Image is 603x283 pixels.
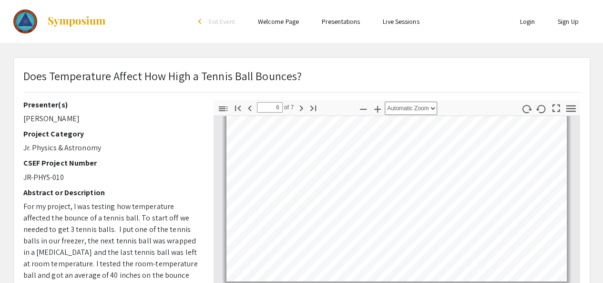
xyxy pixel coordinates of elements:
button: Rotate Counterclockwise [533,102,549,115]
img: The 2023 Colorado Science & Engineering Fair [13,10,38,33]
p: JR-PHYS-010 [23,172,199,183]
button: Switch to Presentation Mode [548,100,564,114]
span: Exit Event [209,17,235,26]
p: [PERSON_NAME] [23,113,199,125]
button: Zoom Out [355,102,371,115]
button: Tools [562,102,579,115]
a: Presentations [322,17,360,26]
p: Jr. Physics & Astronomy [23,142,199,154]
button: Go to First Page [230,101,246,115]
button: Previous Page [242,101,258,115]
h2: Project Category [23,129,199,138]
button: Go to Last Page [305,101,321,115]
button: Rotate Clockwise [518,102,534,115]
select: Zoom [385,102,437,115]
a: Sign Up [558,17,579,26]
h2: Presenter(s) [23,100,199,109]
button: Next Page [293,101,309,115]
h2: CSEF Project Number [23,158,199,168]
a: The 2023 Colorado Science & Engineering Fair [13,10,107,33]
a: Live Sessions [383,17,419,26]
button: Toggle Sidebar [215,102,231,115]
a: Login [520,17,535,26]
iframe: Chat [7,240,41,276]
a: Welcome Page [258,17,299,26]
div: arrow_back_ios [198,19,204,24]
p: Does Temperature Affect How High a Tennis Ball Bounces? [23,67,302,84]
button: Zoom In [369,102,386,115]
span: of 7 [283,102,294,113]
h2: Abstract or Description [23,188,199,197]
input: Page [257,102,283,113]
img: Symposium by ForagerOne [47,16,106,27]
